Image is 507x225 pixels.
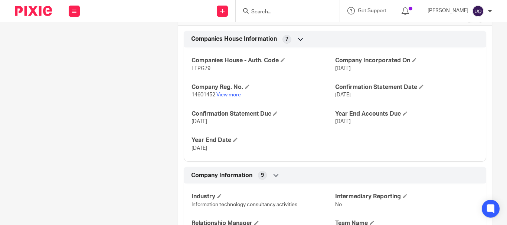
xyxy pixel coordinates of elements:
[192,92,215,97] span: 14601452
[335,92,351,97] span: [DATE]
[192,110,335,118] h4: Confirmation Statement Due
[335,57,478,64] h4: Company Incorporated On
[335,193,478,201] h4: Intermediary Reporting
[192,66,210,71] span: LEPG79
[335,66,351,71] span: [DATE]
[285,36,288,43] span: 7
[216,92,241,97] a: View more
[191,172,252,179] span: Company Information
[192,202,297,207] span: Information technology consultancy activities
[251,9,317,16] input: Search
[335,202,342,207] span: No
[261,172,264,179] span: 9
[192,146,207,151] span: [DATE]
[192,83,335,91] h4: Company Reg. No.
[191,35,277,43] span: Companies House Information
[335,110,478,118] h4: Year End Accounts Due
[358,8,386,13] span: Get Support
[192,193,335,201] h4: Industry
[192,136,335,144] h4: Year End Date
[428,7,468,14] p: [PERSON_NAME]
[15,6,52,16] img: Pixie
[472,5,484,17] img: svg%3E
[335,119,351,124] span: [DATE]
[335,83,478,91] h4: Confirmation Statement Date
[192,57,335,64] h4: Companies House - Auth. Code
[192,119,207,124] span: [DATE]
